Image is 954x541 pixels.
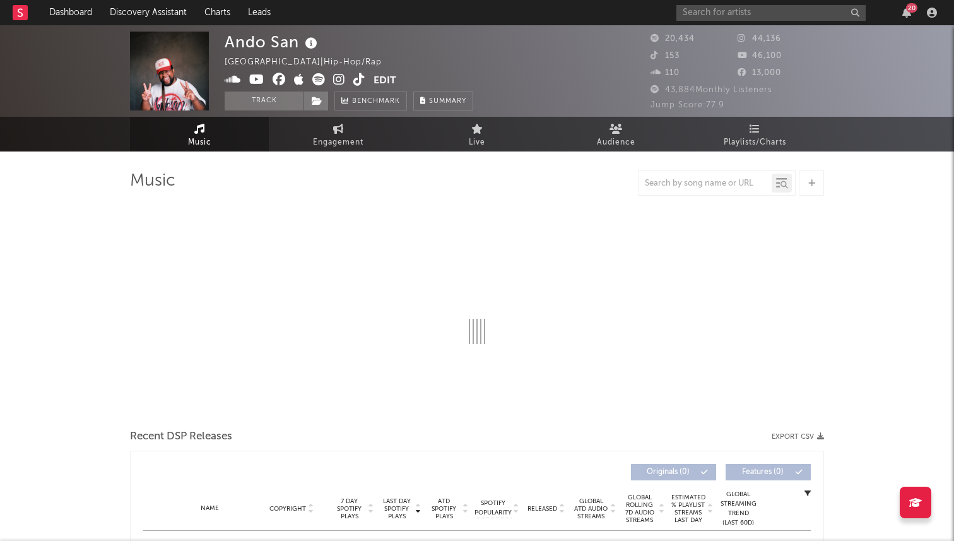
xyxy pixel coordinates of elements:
a: Playlists/Charts [685,117,824,152]
input: Search by song name or URL [639,179,772,189]
span: Copyright [269,505,306,513]
span: 13,000 [738,69,781,77]
span: Estimated % Playlist Streams Last Day [671,494,705,524]
span: Engagement [313,135,363,150]
button: Summary [413,92,473,110]
span: Last Day Spotify Plays [380,497,413,520]
span: Released [527,505,557,513]
span: 7 Day Spotify Plays [333,497,366,520]
span: Audience [597,135,635,150]
a: Audience [546,117,685,152]
div: 20 [906,3,917,13]
button: 20 [902,8,911,18]
button: Track [225,92,303,110]
span: Recent DSP Releases [130,429,232,444]
span: 20,434 [651,35,695,43]
a: Engagement [269,117,408,152]
button: Export CSV [772,433,824,441]
div: Name [168,504,251,513]
span: 110 [651,69,680,77]
span: Music [188,135,211,150]
a: Live [408,117,546,152]
button: Edit [374,73,396,89]
button: Originals(0) [631,464,716,480]
a: Benchmark [334,92,407,110]
span: 153 [651,52,680,60]
div: Global Streaming Trend (Last 60D) [719,490,757,528]
a: Music [130,117,269,152]
span: Spotify Popularity [474,499,512,518]
span: Global Rolling 7D Audio Streams [622,494,657,524]
span: 46,100 [738,52,782,60]
span: Features ( 0 ) [734,468,792,476]
span: Global ATD Audio Streams [574,497,608,520]
span: 43,884 Monthly Listeners [651,86,772,94]
span: Jump Score: 77.9 [651,101,724,109]
div: Ando San [225,32,321,52]
span: Playlists/Charts [724,135,786,150]
span: Benchmark [352,94,400,109]
span: Originals ( 0 ) [639,468,697,476]
span: ATD Spotify Plays [427,497,461,520]
div: [GEOGRAPHIC_DATA] | Hip-Hop/Rap [225,55,396,70]
button: Features(0) [726,464,811,480]
span: Live [469,135,485,150]
span: Summary [429,98,466,105]
input: Search for artists [676,5,866,21]
span: 44,136 [738,35,781,43]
